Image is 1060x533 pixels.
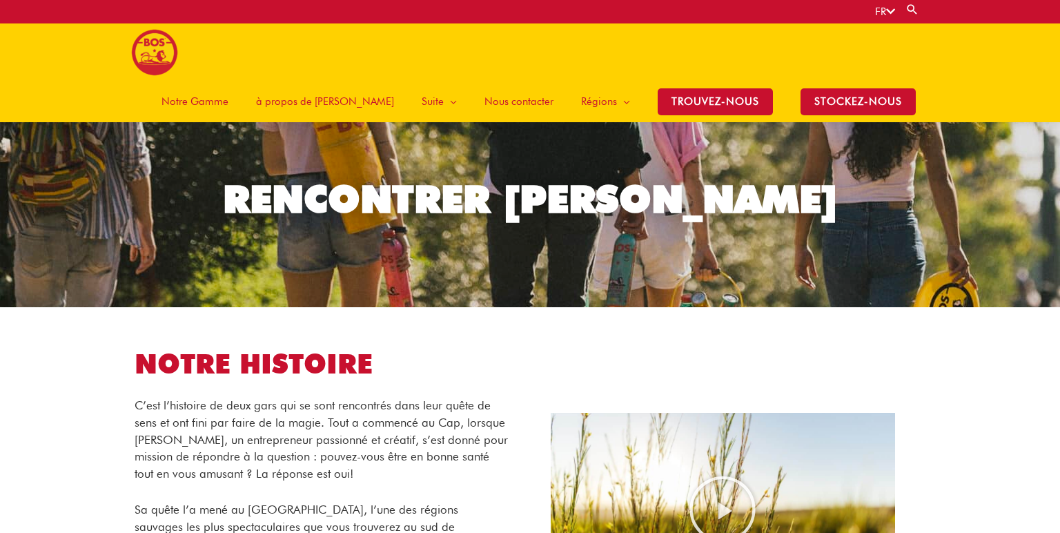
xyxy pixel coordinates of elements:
[471,81,567,122] a: Nous contacter
[161,81,228,122] span: Notre Gamme
[137,81,930,122] nav: Site Navigation
[787,81,930,122] a: stockez-nous
[567,81,644,122] a: Régions
[644,81,787,122] a: TROUVEZ-NOUS
[905,3,919,16] a: Search button
[256,81,394,122] span: à propos de [PERSON_NAME]
[135,345,510,383] h1: NOTRE HISTOIRE
[148,81,242,122] a: Notre Gamme
[131,29,178,76] img: BOS logo finals-200px
[581,81,617,122] span: Régions
[801,88,916,115] span: stockez-nous
[135,397,510,483] p: C’est l’histoire de deux gars qui se sont rencontrés dans leur quête de sens et ont fini par fair...
[658,88,773,115] span: TROUVEZ-NOUS
[242,81,408,122] a: à propos de [PERSON_NAME]
[223,180,838,218] div: RENCONTRER [PERSON_NAME]
[422,81,444,122] span: Suite
[875,6,895,18] a: FR
[408,81,471,122] a: Suite
[484,81,553,122] span: Nous contacter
